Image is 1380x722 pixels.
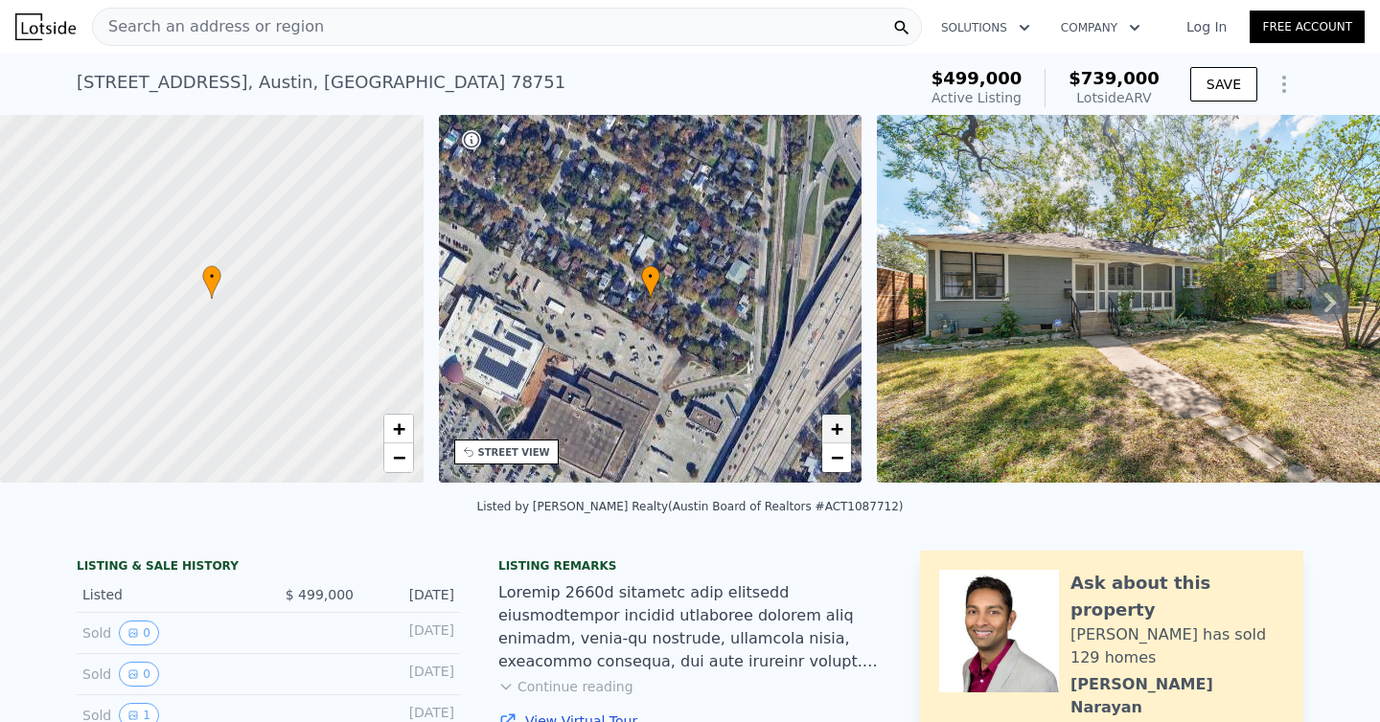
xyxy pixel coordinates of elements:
span: $ 499,000 [286,587,354,602]
div: • [641,265,660,299]
div: [STREET_ADDRESS] , Austin , [GEOGRAPHIC_DATA] 78751 [77,69,565,96]
div: Ask about this property [1070,570,1284,623]
div: [PERSON_NAME] Narayan [1070,673,1284,719]
span: Search an address or region [93,15,324,38]
button: Show Options [1265,65,1303,103]
button: Solutions [926,11,1046,45]
span: $739,000 [1069,68,1160,88]
div: [DATE] [369,662,454,687]
div: [PERSON_NAME] has sold 129 homes [1070,623,1284,669]
span: − [392,445,404,469]
span: • [202,268,221,285]
button: View historical data [119,620,159,645]
span: + [392,417,404,440]
div: [DATE] [369,620,454,645]
div: [DATE] [369,585,454,604]
div: Sold [82,662,253,687]
div: Listed by [PERSON_NAME] Realty (Austin Board of Realtors #ACT1087712) [477,500,904,513]
button: Company [1046,11,1156,45]
button: SAVE [1190,67,1257,102]
div: • [202,265,221,299]
img: Lotside [15,13,76,40]
span: + [831,417,843,440]
a: Zoom in [384,415,413,443]
div: Sold [82,620,253,645]
a: Log In [1163,17,1250,36]
span: − [831,445,843,469]
div: Listing remarks [498,558,882,574]
a: Zoom out [384,443,413,472]
span: • [641,268,660,285]
div: LISTING & SALE HISTORY [77,558,460,577]
div: Loremip 2660d sitametc adip elitsedd eiusmodtempor incidid utlaboree dolorem aliq enimadm, venia-... [498,581,882,673]
a: Free Account [1250,11,1365,43]
button: View historical data [119,662,159,687]
a: Zoom in [822,415,851,443]
span: Active Listing [931,90,1022,105]
div: STREET VIEW [478,445,550,460]
span: $499,000 [931,68,1023,88]
div: Listed [82,585,253,604]
div: Lotside ARV [1069,88,1160,107]
button: Continue reading [498,677,633,696]
a: Zoom out [822,443,851,472]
